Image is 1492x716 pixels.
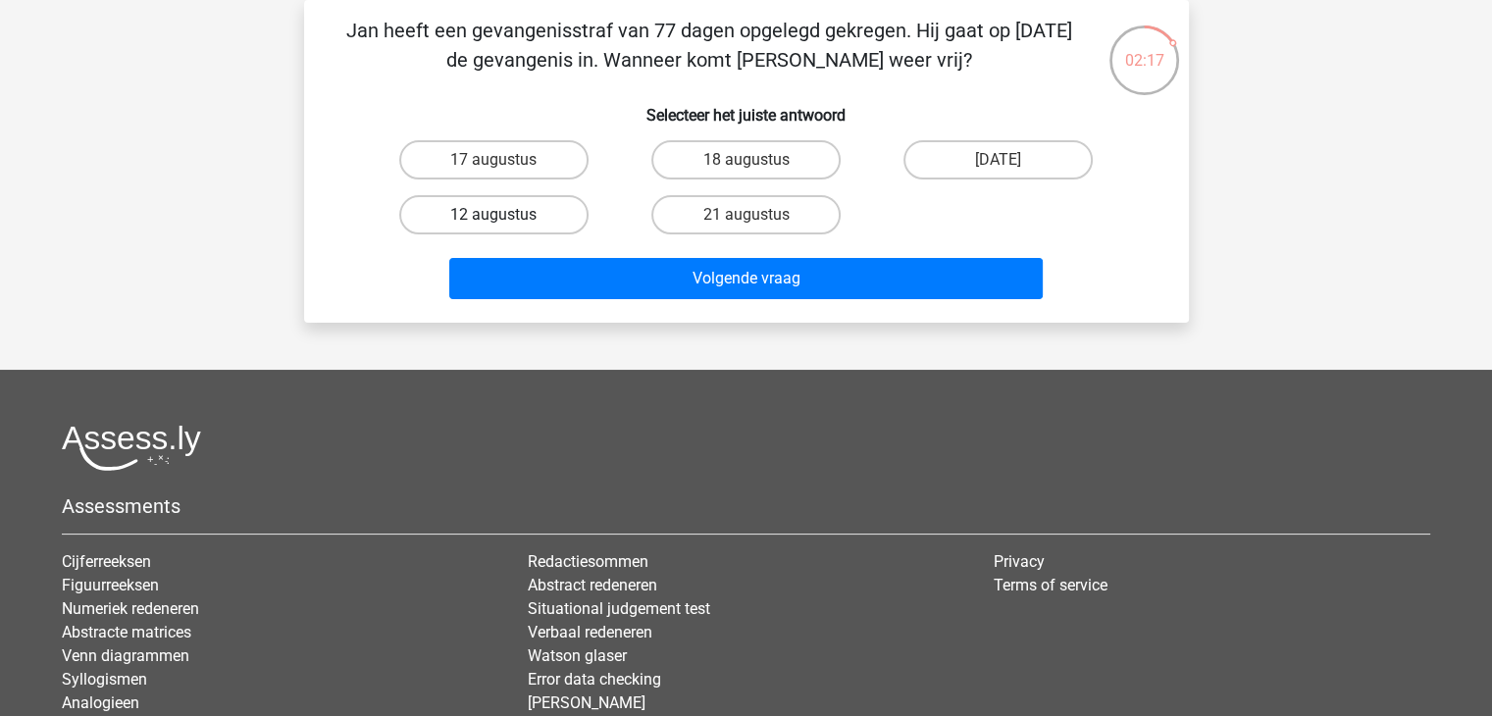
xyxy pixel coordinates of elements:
[994,552,1045,571] a: Privacy
[994,576,1107,594] a: Terms of service
[399,195,589,234] label: 12 augustus
[528,670,661,689] a: Error data checking
[62,599,199,618] a: Numeriek redeneren
[528,693,645,712] a: [PERSON_NAME]
[62,646,189,665] a: Venn diagrammen
[528,576,657,594] a: Abstract redeneren
[62,552,151,571] a: Cijferreeksen
[335,90,1158,125] h6: Selecteer het juiste antwoord
[62,425,201,471] img: Assessly logo
[62,623,191,641] a: Abstracte matrices
[528,646,627,665] a: Watson glaser
[1107,24,1181,73] div: 02:17
[62,693,139,712] a: Analogieen
[399,140,589,179] label: 17 augustus
[449,258,1043,299] button: Volgende vraag
[651,140,841,179] label: 18 augustus
[62,670,147,689] a: Syllogismen
[335,16,1084,75] p: Jan heeft een gevangenisstraf van 77 dagen opgelegd gekregen. Hij gaat op [DATE] de gevangenis in...
[62,576,159,594] a: Figuurreeksen
[903,140,1093,179] label: [DATE]
[651,195,841,234] label: 21 augustus
[528,552,648,571] a: Redactiesommen
[528,599,710,618] a: Situational judgement test
[62,494,1430,518] h5: Assessments
[528,623,652,641] a: Verbaal redeneren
